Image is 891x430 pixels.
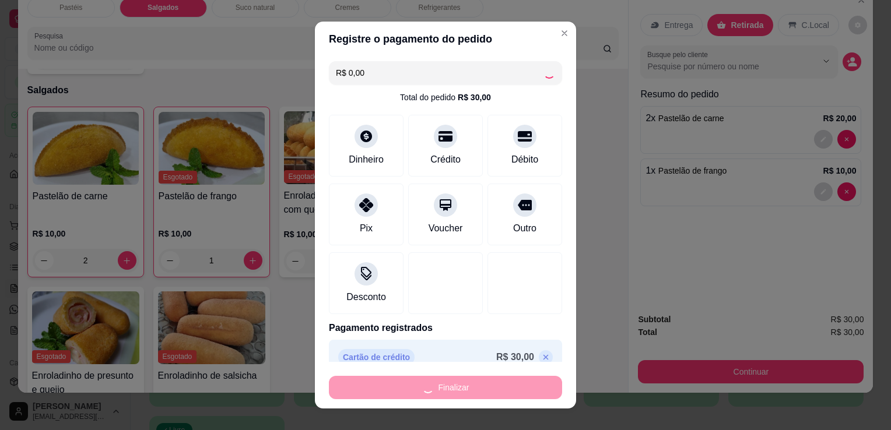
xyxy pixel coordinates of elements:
div: Total do pedido [400,91,491,103]
div: Outro [513,221,536,235]
input: Ex.: hambúrguer de cordeiro [336,61,543,84]
div: Dinheiro [349,153,384,167]
div: Crédito [430,153,461,167]
p: Pagamento registrados [329,321,562,335]
div: Voucher [429,221,463,235]
p: R$ 30,00 [496,350,534,364]
div: R$ 30,00 [458,91,491,103]
button: Close [555,24,574,43]
header: Registre o pagamento do pedido [315,22,576,57]
div: Desconto [346,290,386,304]
div: Pix [360,221,373,235]
div: Loading [543,67,555,79]
div: Débito [511,153,538,167]
p: Cartão de crédito [338,349,415,365]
